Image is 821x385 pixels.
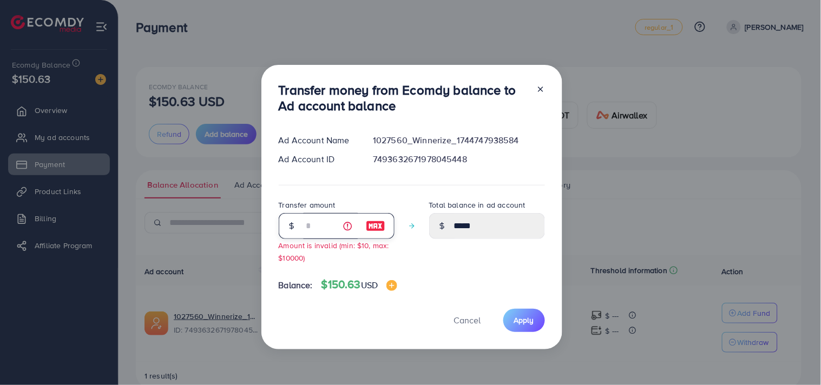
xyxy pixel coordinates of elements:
[361,279,378,291] span: USD
[775,336,813,377] iframe: Chat
[321,278,398,291] h4: $150.63
[454,314,481,326] span: Cancel
[270,134,365,147] div: Ad Account Name
[429,200,526,210] label: Total balance in ad account
[386,280,397,291] img: image
[366,220,385,233] img: image
[514,315,534,326] span: Apply
[441,309,495,332] button: Cancel
[279,279,313,291] span: Balance:
[279,82,528,114] h3: Transfer money from Ecomdy balance to Ad account balance
[279,200,336,210] label: Transfer amount
[270,153,365,165] div: Ad Account ID
[364,134,553,147] div: 1027560_Winnerize_1744747938584
[279,240,389,263] small: Amount is invalid (min: $10, max: $10000)
[364,153,553,165] div: 7493632671978045448
[503,309,545,332] button: Apply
